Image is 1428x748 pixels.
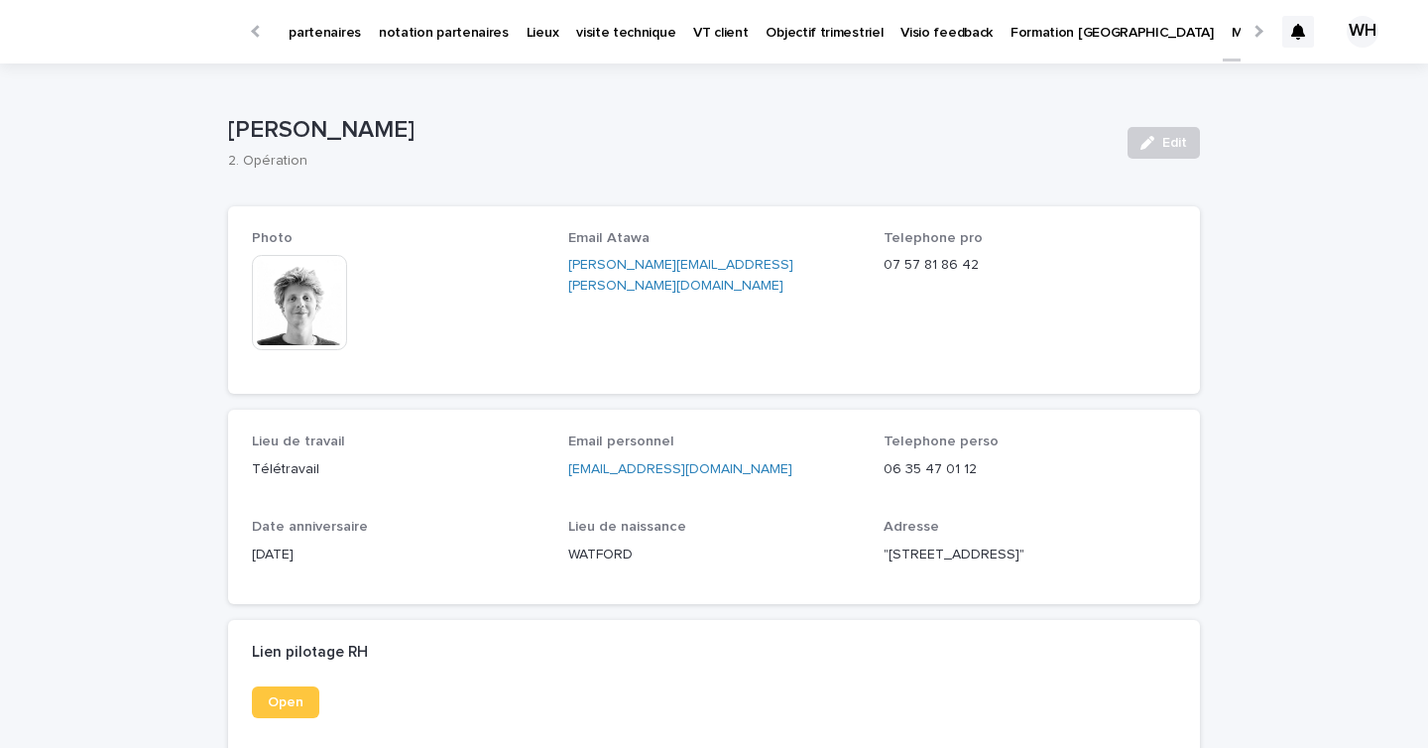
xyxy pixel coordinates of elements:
div: WH [1347,16,1378,48]
p: [DATE] [252,545,544,565]
a: 07 57 81 86 42 [884,258,979,272]
a: Open [252,686,319,718]
span: Lieu de travail [252,435,345,448]
p: "[STREET_ADDRESS]" [884,545,1176,565]
span: Adresse [884,520,939,534]
span: Edit [1162,136,1187,150]
span: Lieu de naissance [568,520,686,534]
a: 06 35 47 01 12 [884,462,977,476]
p: WATFORD [568,545,861,565]
a: [EMAIL_ADDRESS][DOMAIN_NAME] [568,462,792,476]
p: Télétravail [252,459,544,480]
p: [PERSON_NAME] [228,116,1112,145]
span: Email Atawa [568,231,650,245]
span: Telephone pro [884,231,983,245]
p: 2. Opération [228,153,1104,170]
span: Email personnel [568,435,674,448]
h2: Lien pilotage RH [252,644,368,662]
button: Edit [1128,127,1200,159]
span: Date anniversaire [252,520,368,534]
span: Photo [252,231,293,245]
a: [PERSON_NAME][EMAIL_ADDRESS][PERSON_NAME][DOMAIN_NAME] [568,258,793,293]
img: Ls34BcGeRexTGTNfXpUC [40,12,232,52]
span: Open [268,695,303,709]
span: Telephone perso [884,435,999,448]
